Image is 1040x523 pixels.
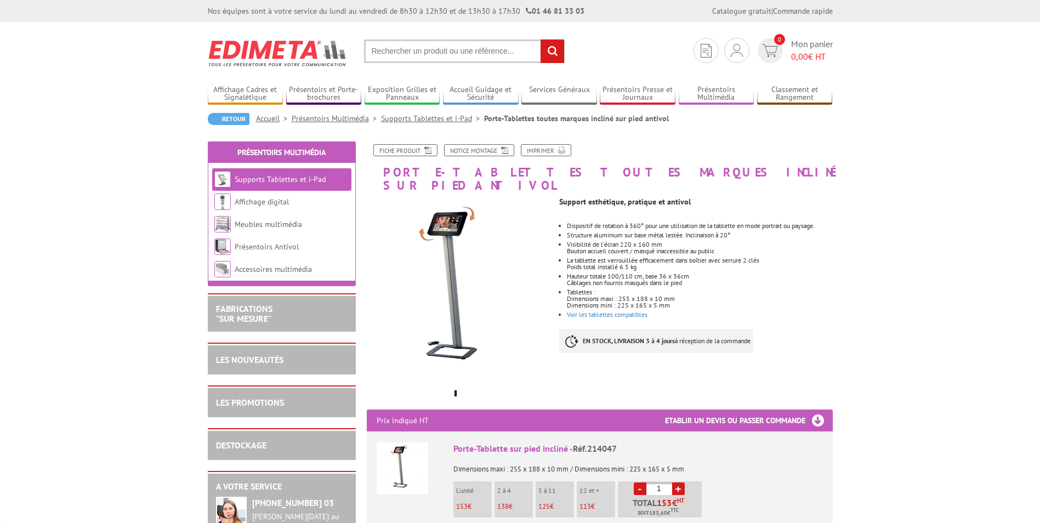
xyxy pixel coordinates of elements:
[621,498,702,518] p: Total
[252,497,334,508] strong: [PHONE_NUMBER] 03
[443,85,519,103] a: Accueil Guidage et Sécurité
[381,113,484,123] a: Supports Tablettes et i-Pad
[657,498,672,507] span: 153
[567,310,647,319] a: Voir les tablettes compatibles
[573,443,617,454] span: Réf.214047
[208,5,584,16] div: Nos équipes sont à votre service du lundi au vendredi de 8h30 à 12h30 et de 13h30 à 17h30
[364,39,565,63] input: Rechercher un produit ou une référence...
[731,44,743,57] img: devis rapide
[373,144,437,156] a: Fiche produit
[583,337,675,345] strong: EN STOCK, LIVRAISON 3 à 4 jours
[538,503,574,510] p: €
[216,303,272,324] a: FABRICATIONS"Sur Mesure"
[712,5,833,16] div: |
[665,410,833,431] h3: Etablir un devis ou passer commande
[521,144,571,156] a: Imprimer
[672,498,677,507] span: €
[365,85,440,103] a: Exposition Grilles et Panneaux
[214,171,231,187] img: Supports Tablettes et i-Pad
[538,502,550,511] span: 125
[214,261,231,277] img: Accessoires multimédia
[567,302,832,309] div: Dimensions mini : 225 x 165 x 5 mm
[286,85,362,103] a: Présentoirs et Porte-brochures
[567,295,832,302] div: Dimensions maxi : 255 x 188 x 10 mm
[670,507,679,513] sup: TTC
[559,329,753,353] p: à réception de la commande
[453,442,823,455] div: Porte-Tablette sur pied incliné -
[521,85,597,103] a: Services Généraux
[214,194,231,210] img: Affichage digital
[292,113,381,123] a: Présentoirs Multimédia
[712,6,771,16] a: Catalogue gratuit
[208,85,283,103] a: Affichage Cadres et Signalétique
[377,410,429,431] p: Prix indiqué HT
[208,113,249,125] a: Retour
[567,257,832,270] li: La tablette est verrouillée efficacement dans boîtier avec serrure 2 clés Poids total installé 6....
[377,442,428,494] img: Porte-Tablette sur pied incliné
[456,502,468,511] span: 153
[214,238,231,255] img: Présentoirs Antivol
[256,113,292,123] a: Accueil
[567,289,832,295] div: Tablettes :
[677,497,684,504] sup: HT
[359,144,841,192] h1: Porte-Tablettes toutes marques incliné sur pied antivol
[216,440,266,451] a: DESTOCKAGE
[567,232,832,238] li: Structure aluminium sur base métal lestée. Inclinaison à 20°
[757,85,833,103] a: Classement et Rangement
[216,397,284,408] a: LES PROMOTIONS
[497,502,509,511] span: 138
[208,33,348,73] img: Edimeta
[538,487,574,494] p: 5 à 11
[526,6,584,16] strong: 01 46 81 33 03
[638,509,679,518] span: Soit €
[679,85,754,103] a: Présentoirs Multimédia
[235,174,326,184] a: Supports Tablettes et i-Pad
[634,482,646,495] a: -
[497,487,533,494] p: 2 à 4
[444,144,514,156] a: Notice Montage
[755,38,833,63] a: devis rapide 0 Mon panier 0,00€ HT
[214,216,231,232] img: Meubles multimédia
[216,482,348,492] h2: A votre service
[579,502,591,511] span: 113
[567,273,832,286] li: Hauteur totale 100/110 cm, base 36 x 36cm Câblages non fournis masqués dans le pied
[567,241,832,248] p: Visibilité de l'écran 220 x 160 mm
[774,34,785,45] span: 0
[579,503,615,510] p: €
[672,482,685,495] a: +
[497,503,533,510] p: €
[541,39,564,63] input: rechercher
[649,509,667,518] span: 183,60
[600,85,675,103] a: Présentoirs Presse et Journaux
[456,503,492,510] p: €
[791,38,833,63] span: Mon panier
[235,197,289,207] a: Affichage digital
[367,197,552,382] img: supports_tablettes_214047_fleche.jpg
[559,197,691,207] strong: Support esthétique, pratique et antivol
[235,242,299,252] a: Présentoirs Antivol
[453,458,823,473] p: Dimensions maxi : 255 x 188 x 10 mm / Dimensions mini : 225 x 165 x 5 mm
[456,487,492,494] p: L'unité
[762,44,778,57] img: devis rapide
[237,147,326,157] a: Présentoirs Multimédia
[791,51,808,62] span: 0,00
[235,219,302,229] a: Meubles multimédia
[484,113,669,124] li: Porte-Tablettes toutes marques incliné sur pied antivol
[235,264,312,274] a: Accessoires multimédia
[773,6,833,16] a: Commande rapide
[791,50,833,63] span: € HT
[216,354,283,365] a: LES NOUVEAUTÉS
[567,248,832,254] p: Bouton accueil couvert / masqué inaccessible au public
[579,487,615,494] p: 12 et +
[567,223,832,229] li: Dispositif de rotation à 360° pour une utilisation de la tablette en mode portrait ou paysage.
[701,44,712,58] img: devis rapide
